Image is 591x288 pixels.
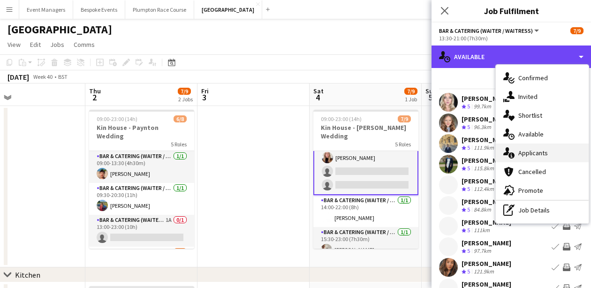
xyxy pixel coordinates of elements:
[8,40,21,49] span: View
[89,183,194,215] app-card-role: Bar & Catering (Waiter / waitress)1/109:30-20:30 (11h)[PERSON_NAME]
[439,27,533,34] span: Bar & Catering (Waiter / waitress)
[462,259,511,268] div: [PERSON_NAME]
[432,45,591,68] div: Available
[439,27,540,34] button: Bar & Catering (Waiter / waitress)
[46,38,68,51] a: Jobs
[313,227,418,259] app-card-role: Bar & Catering (Waiter / waitress)1/115:30-23:00 (7h30m)[PERSON_NAME]
[89,87,101,95] span: Thu
[518,186,543,195] span: Promote
[467,268,470,275] span: 5
[472,165,496,173] div: 115.8km
[405,96,417,103] div: 1 Job
[518,130,544,138] span: Available
[313,107,418,195] app-card-role: Bar & Catering (Waiter / waitress)2A3/513:30-21:00 (7h30m)Noku Ndomore[PERSON_NAME][PERSON_NAME]
[462,115,511,123] div: [PERSON_NAME]
[89,151,194,183] app-card-role: Bar & Catering (Waiter / waitress)1/109:00-13:30 (4h30m)[PERSON_NAME]
[73,0,125,19] button: Bespoke Events
[19,0,73,19] button: Event Managers
[125,0,194,19] button: Plumpton Race Course
[462,197,511,206] div: [PERSON_NAME]
[425,87,437,95] span: Sun
[395,141,411,148] span: 5 Roles
[472,123,493,131] div: 96.3km
[432,5,591,17] h3: Job Fulfilment
[15,270,40,280] div: Kitchen
[313,87,324,95] span: Sat
[26,38,45,51] a: Edit
[58,73,68,80] div: BST
[201,87,209,95] span: Fri
[404,88,417,95] span: 7/9
[89,215,194,247] app-card-role: Bar & Catering (Waiter / waitress)1A0/113:00-23:00 (10h)
[472,247,493,255] div: 97.7km
[8,72,29,82] div: [DATE]
[467,123,470,130] span: 5
[178,96,193,103] div: 2 Jobs
[462,177,511,185] div: [PERSON_NAME]
[97,115,137,122] span: 09:00-23:00 (14h)
[178,88,191,95] span: 7/9
[313,110,418,249] app-job-card: 09:00-23:00 (14h)7/9Kin House - [PERSON_NAME] Wedding5 RolesBar & Catering (Waiter / waitress)2A3...
[194,0,262,19] button: [GEOGRAPHIC_DATA]
[472,227,492,235] div: 111km
[467,165,470,172] span: 5
[467,185,470,192] span: 5
[472,206,493,214] div: 84.8km
[467,247,470,254] span: 5
[171,141,187,148] span: 5 Roles
[570,27,583,34] span: 7/9
[462,218,511,227] div: [PERSON_NAME]
[312,92,324,103] span: 4
[462,239,511,247] div: [PERSON_NAME]
[313,195,418,227] app-card-role: Bar & Catering (Waiter / waitress)1/114:00-22:00 (8h)[PERSON_NAME]
[472,144,496,152] div: 111.9km
[467,227,470,234] span: 5
[89,123,194,140] h3: Kin House - Paynton Wedding
[70,38,98,51] a: Comms
[439,35,583,42] div: 13:30-21:00 (7h30m)
[472,185,496,193] div: 112.4km
[74,40,95,49] span: Comms
[424,92,437,103] span: 5
[174,115,187,122] span: 6/8
[30,40,41,49] span: Edit
[89,110,194,249] app-job-card: 09:00-23:00 (14h)6/8Kin House - Paynton Wedding5 RolesBar & Catering (Waiter / waitress)1/109:00-...
[518,92,538,101] span: Invited
[88,92,101,103] span: 2
[472,268,496,276] div: 121.9km
[518,167,546,176] span: Cancelled
[462,94,511,103] div: [PERSON_NAME]
[200,92,209,103] span: 3
[467,103,470,110] span: 5
[518,111,542,120] span: Shortlist
[496,201,589,220] div: Job Details
[518,74,548,82] span: Confirmed
[518,149,548,157] span: Applicants
[50,40,64,49] span: Jobs
[321,115,362,122] span: 09:00-23:00 (14h)
[472,103,493,111] div: 99.7km
[8,23,112,37] h1: [GEOGRAPHIC_DATA]
[467,144,470,151] span: 5
[462,136,511,144] div: [PERSON_NAME]
[398,115,411,122] span: 7/9
[313,123,418,140] h3: Kin House - [PERSON_NAME] Wedding
[4,38,24,51] a: View
[462,156,511,165] div: [PERSON_NAME]
[467,206,470,213] span: 5
[31,73,54,80] span: Week 40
